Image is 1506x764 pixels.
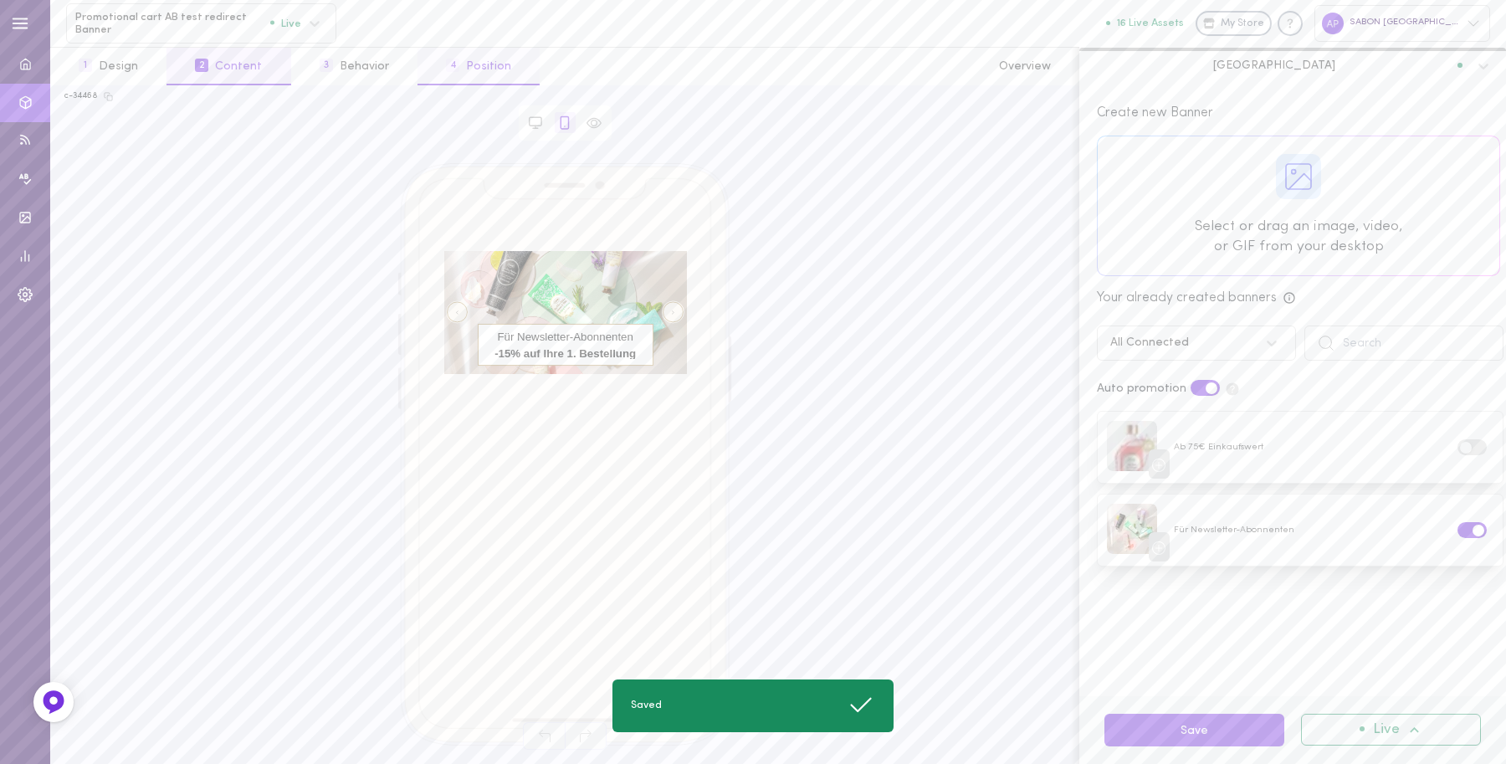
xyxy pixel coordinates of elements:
[523,722,565,750] span: Undo
[1106,18,1184,28] button: 16 Live Assets
[1224,381,1241,393] span: Auto promotion means that Dialogue will prioritize content units with the highest CTR. Disabling ...
[64,90,98,102] div: c-34468
[631,699,662,713] span: Saved
[1314,5,1490,41] div: SABON [GEOGRAPHIC_DATA]
[1196,11,1272,36] a: My Store
[1097,136,1500,276] div: Select or drag an image, video,or GIF from your desktop
[50,48,166,85] button: 1Design
[1373,723,1400,737] span: Live
[166,48,290,85] button: 2Content
[663,302,684,323] div: Right arrow
[479,331,653,345] span: Für Newsletter-Abonnenten
[1304,326,1503,361] input: Search
[971,48,1079,85] button: Overview
[1093,383,1191,395] div: Auto promotion
[479,344,653,358] span: -15% auf Ihre 1. Bestellung
[320,59,333,72] span: 3
[1097,411,1503,484] div: imageAb 75€ Einkaufswert
[79,59,92,72] span: 1
[1221,17,1264,32] span: My Store
[446,59,459,72] span: 4
[291,48,417,85] button: 3Behavior
[417,48,540,85] button: 4Position
[1278,11,1303,36] div: Knowledge center
[270,18,301,28] span: Live
[447,302,468,323] div: Left arrow
[1213,58,1335,73] span: [GEOGRAPHIC_DATA]
[1106,18,1196,29] a: 16 Live Assets
[1097,288,1277,309] div: Your already created banners
[195,59,208,72] span: 2
[75,11,270,37] span: Promotional cart AB test redirect Banner
[1301,714,1481,746] button: Live
[1110,337,1189,349] div: All Connected
[1283,291,1296,305] span: Here, you can view all the banners created in your account. Activating a banner ensures it appear...
[565,722,607,750] span: Redo
[41,690,66,715] img: Feedback Button
[1104,714,1284,746] button: Save
[1097,103,1500,124] div: Create new Banner
[1097,494,1503,567] div: imageFür Newsletter-Abonnenten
